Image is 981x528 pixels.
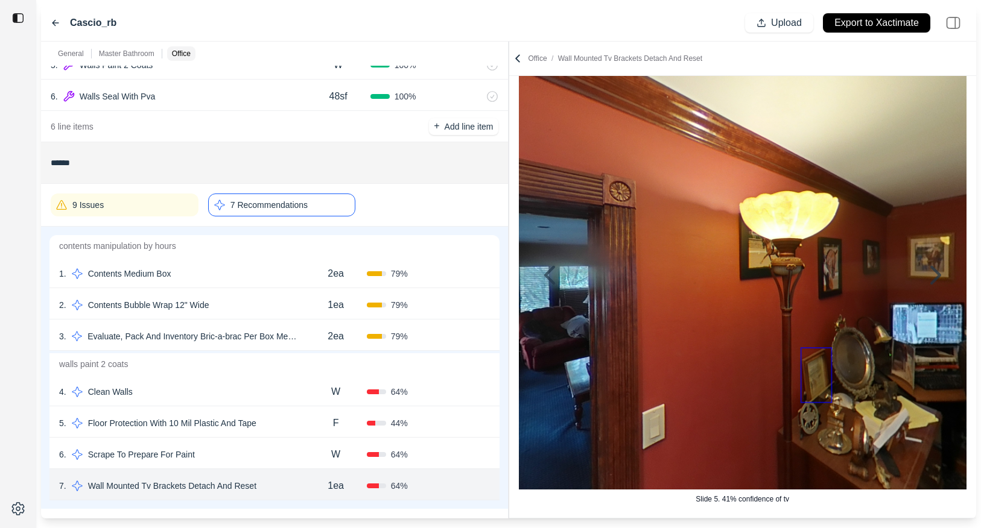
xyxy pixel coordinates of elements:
p: Contents Bubble Wrap 12" Wide [83,297,214,313]
p: Scrape To Prepare For Paint [83,446,200,463]
span: 44 % [391,417,408,429]
div: Slide 5. 41% confidence of tv [696,494,789,509]
p: F [333,416,339,430]
p: 4 . [59,386,66,398]
p: Add line item [445,121,494,133]
p: Wall Mounted Tv Brackets Detach And Reset [83,477,261,494]
span: / [547,54,558,63]
span: 79 % [391,330,408,342]
p: 6 . [59,448,66,460]
p: 1ea [328,298,344,312]
p: 6 line items [51,121,94,133]
p: Master Bathroom [99,49,154,58]
p: 9 Issues [72,199,104,211]
span: Wall Mounted Tv Brackets Detach And Reset [558,54,702,63]
p: Export to Xactimate [834,16,919,30]
p: Office [172,49,191,58]
p: + [434,119,439,133]
span: 79 % [391,268,408,280]
p: 5 . [59,417,66,429]
p: 7 Recommendations [230,199,308,211]
p: Office [529,54,703,63]
p: Floor Protection With 10 Mil Plastic And Tape [83,415,261,432]
p: 2 . [59,299,66,311]
span: 64 % [391,480,408,492]
p: contents manipulation by hours [49,235,500,257]
p: 7 . [59,480,66,492]
p: 48sf [329,89,348,104]
p: Walls Seal With Pva [75,88,160,105]
img: right-panel.svg [940,10,967,36]
p: 6 . [51,90,58,102]
img: Image with Overlay [519,42,967,489]
img: toggle sidebar [12,12,24,24]
p: 2ea [328,266,344,281]
p: 1ea [328,479,344,493]
p: W [331,447,340,462]
p: Contents Medium Box [83,265,176,282]
p: 3 . [59,330,66,342]
p: Evaluate, Pack And Inventory Bric-a-brac Per Box Medium [83,328,305,345]
p: walls paint 2 coats [49,353,500,375]
p: Upload [771,16,802,30]
span: 64 % [391,386,408,398]
span: 100 % [395,90,416,102]
span: 64 % [391,448,408,460]
button: +Add line item [429,118,498,135]
p: 1 . [59,268,66,280]
span: 79 % [391,299,408,311]
p: W [331,385,340,399]
button: Export to Xactimate [823,13,930,33]
button: Upload [745,13,813,33]
p: 2ea [328,329,344,344]
p: General [58,49,84,58]
p: Clean Walls [83,383,138,400]
label: Cascio_rb [70,16,116,30]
